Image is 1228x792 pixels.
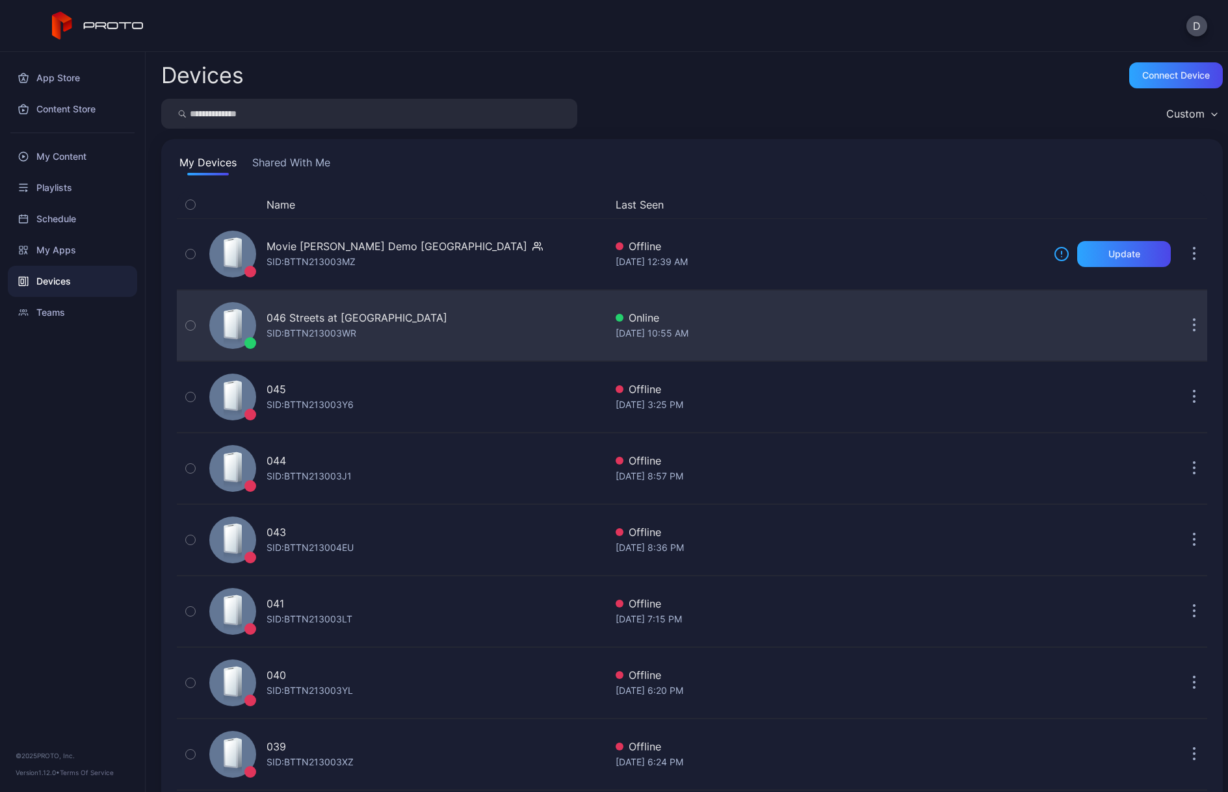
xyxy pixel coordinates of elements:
div: [DATE] 6:24 PM [616,754,1043,770]
div: Movie [PERSON_NAME] Demo [GEOGRAPHIC_DATA] [267,238,527,254]
button: D [1186,16,1207,36]
div: Offline [616,596,1043,611]
div: Update [1108,249,1140,259]
div: [DATE] 8:57 PM [616,468,1043,484]
div: 045 [267,381,286,397]
div: 040 [267,667,286,683]
div: SID: BTTN213003WR [267,326,356,341]
div: Online [616,310,1043,326]
a: Schedule [8,203,137,235]
div: Offline [616,381,1043,397]
button: My Devices [177,155,239,175]
div: 043 [267,524,286,540]
div: Connect device [1142,70,1210,81]
a: Devices [8,266,137,297]
a: My Apps [8,235,137,266]
div: Offline [616,453,1043,468]
div: © 2025 PROTO, Inc. [16,750,129,761]
div: [DATE] 12:39 AM [616,254,1043,270]
button: Connect device [1129,62,1223,88]
div: [DATE] 8:36 PM [616,540,1043,556]
div: [DATE] 3:25 PM [616,397,1043,413]
div: Offline [616,524,1043,540]
div: SID: BTTN213003J1 [267,468,352,484]
h2: Devices [161,64,244,87]
div: SID: BTTN213003YL [267,683,353,698]
a: Playlists [8,172,137,203]
div: SID: BTTN213003MZ [267,254,356,270]
div: [DATE] 10:55 AM [616,326,1043,341]
a: My Content [8,141,137,172]
div: 039 [267,739,286,754]
button: Custom [1160,99,1223,129]
div: Offline [616,739,1043,754]
div: Offline [616,238,1043,254]
div: Custom [1166,107,1205,120]
div: 044 [267,453,286,468]
a: Teams [8,297,137,328]
button: Name [267,197,295,212]
div: 041 [267,596,284,611]
span: Version 1.12.0 • [16,769,60,776]
div: 046 Streets at [GEOGRAPHIC_DATA] [267,310,447,326]
div: SID: BTTN213004EU [267,540,354,556]
a: Terms Of Service [60,769,114,776]
button: Update [1077,241,1171,267]
div: SID: BTTN213003Y6 [267,397,354,413]
a: App Store [8,62,137,94]
div: SID: BTTN213003LT [267,611,352,627]
div: Update Device [1049,197,1166,212]
div: [DATE] 7:15 PM [616,611,1043,627]
div: SID: BTTN213003XZ [267,754,354,770]
button: Shared With Me [250,155,333,175]
div: Options [1181,197,1207,212]
a: Content Store [8,94,137,125]
div: Offline [616,667,1043,683]
button: Last Seen [616,197,1038,212]
div: [DATE] 6:20 PM [616,683,1043,698]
